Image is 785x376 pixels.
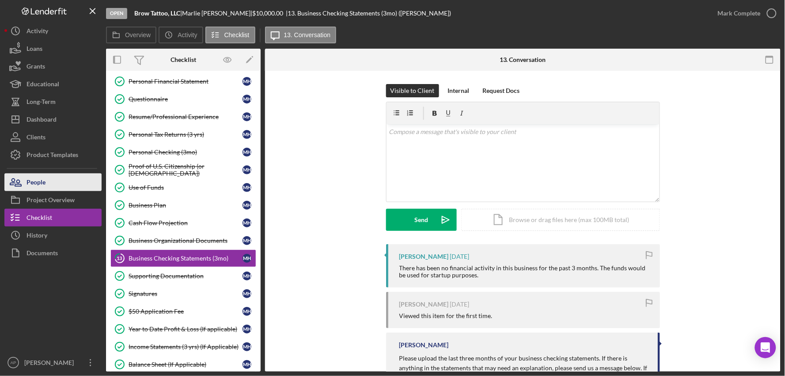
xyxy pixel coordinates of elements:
a: Year to Date Profit & Loss (If applicable)MH [110,320,256,338]
div: Visible to Client [391,84,435,97]
a: Resume/Professional ExperienceMH [110,108,256,126]
label: Overview [125,31,151,38]
button: Documents [4,244,102,262]
div: Open Intercom Messenger [755,337,776,358]
a: Personal Checking (3mo)MH [110,143,256,161]
div: Clients [27,128,46,148]
div: Checklist [27,209,52,229]
a: Personal Tax Returns (3 yrs)MH [110,126,256,143]
div: M H [243,254,251,263]
a: $50 Application FeeMH [110,303,256,320]
div: Resume/Professional Experience [129,113,243,120]
div: Grants [27,58,45,77]
div: Mark Complete [718,4,761,22]
button: History [4,226,102,244]
div: M H [243,342,251,351]
div: Signatures [129,290,243,297]
button: Loans [4,40,102,58]
button: Long-Term [4,93,102,111]
div: [PERSON_NAME] [399,253,449,260]
button: Project Overview [4,191,102,209]
div: Open [106,8,127,19]
button: 13. Conversation [265,27,337,43]
div: Income Statements (3 yrs) (If Applicable) [129,343,243,350]
div: M H [243,360,251,369]
div: 13. Conversation [500,56,546,63]
div: M H [243,272,251,280]
label: Checklist [224,31,250,38]
button: Educational [4,75,102,93]
div: Documents [27,244,58,264]
div: M H [243,236,251,245]
button: Checklist [4,209,102,226]
div: M H [243,148,251,157]
div: [PERSON_NAME] [399,301,449,308]
div: Business Organizational Documents [129,237,243,244]
a: Use of FundsMH [110,179,256,196]
a: Balance Sheet (If Applicable)MH [110,356,256,373]
div: $50 Application Fee [129,308,243,315]
div: M H [243,112,251,121]
a: QuestionnaireMH [110,90,256,108]
button: AP[PERSON_NAME] [4,354,102,372]
a: 13Business Checking Statements (3mo)MH [110,249,256,267]
time: 2025-07-09 22:36 [450,301,470,308]
div: People [27,173,46,193]
div: [PERSON_NAME] [399,341,449,349]
button: Grants [4,58,102,75]
div: Internal [448,84,470,97]
div: Checklist [171,56,196,63]
div: M H [243,289,251,298]
div: M H [243,165,251,174]
button: Activity [4,22,102,40]
button: Send [386,209,457,231]
div: Personal Tax Returns (3 yrs) [129,131,243,138]
a: Product Templates [4,146,102,164]
div: Year to Date Profit & Loss (If applicable) [129,326,243,333]
a: People [4,173,102,191]
div: Send [414,209,428,231]
button: Internal [444,84,474,97]
div: Business Checking Statements (3mo) [129,255,243,262]
a: Business Organizational DocumentsMH [110,232,256,249]
div: Loans [27,40,42,60]
div: Product Templates [27,146,78,166]
div: M H [243,201,251,210]
div: Marlie [PERSON_NAME] | [182,10,252,17]
a: Cash Flow ProjectionMH [110,214,256,232]
div: Personal Financial Statement [129,78,243,85]
a: Proof of U.S. Citizenship (or [DEMOGRAPHIC_DATA])MH [110,161,256,179]
div: M H [243,95,251,104]
tspan: 13 [117,255,122,261]
button: Dashboard [4,111,102,128]
a: Clients [4,128,102,146]
div: $10,000.00 [252,10,286,17]
a: SignaturesMH [110,285,256,303]
div: Balance Sheet (If Applicable) [129,361,243,368]
div: M H [243,219,251,227]
div: Project Overview [27,191,75,211]
button: Request Docs [478,84,524,97]
time: 2025-07-09 22:37 [450,253,470,260]
div: M H [243,183,251,192]
div: M H [243,130,251,139]
div: M H [243,307,251,316]
div: Proof of U.S. Citizenship (or [DEMOGRAPHIC_DATA]) [129,163,243,177]
a: Supporting DocumentationMH [110,267,256,285]
div: Business Plan [129,202,243,209]
div: Long-Term [27,93,56,113]
text: AP [11,361,16,365]
a: Income Statements (3 yrs) (If Applicable)MH [110,338,256,356]
div: | [134,10,182,17]
div: Cash Flow Projection [129,219,243,226]
button: Checklist [205,27,255,43]
label: 13. Conversation [284,31,331,38]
